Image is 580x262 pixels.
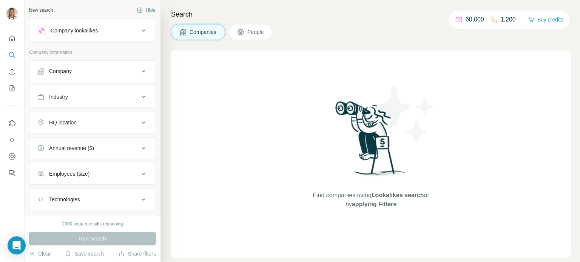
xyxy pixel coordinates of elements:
[131,5,160,16] button: Hide
[371,81,439,149] img: Surfe Illustration - Stars
[29,139,156,157] button: Annual revenue ($)
[29,62,156,80] button: Company
[29,165,156,183] button: Employees (size)
[119,250,156,257] button: Share filters
[247,28,265,36] span: People
[466,15,484,24] p: 60,000
[29,7,53,14] div: New search
[6,65,18,78] button: Enrich CSV
[29,88,156,106] button: Industry
[49,144,94,152] div: Annual revenue ($)
[6,81,18,95] button: My lists
[190,28,217,36] span: Companies
[6,116,18,130] button: Use Surfe on LinkedIn
[6,8,18,20] img: Avatar
[29,21,156,40] button: Company lookalikes
[352,201,396,207] span: applying Filters
[6,150,18,163] button: Dashboard
[6,133,18,147] button: Use Surfe API
[310,191,431,209] span: Find companies using or by
[29,250,51,257] button: Clear
[49,119,77,126] div: HQ location
[62,221,123,227] div: 2000 search results remaining
[29,49,156,56] p: Company information
[49,196,80,203] div: Technologies
[171,9,571,20] h4: Search
[49,170,89,178] div: Employees (size)
[501,15,516,24] p: 1,200
[528,14,563,25] button: Buy credits
[51,27,98,34] div: Company lookalikes
[29,190,156,208] button: Technologies
[49,67,72,75] div: Company
[29,113,156,132] button: HQ location
[332,99,410,183] img: Surfe Illustration - Woman searching with binoculars
[372,192,424,198] span: Lookalikes search
[6,166,18,180] button: Feedback
[65,250,104,257] button: Save search
[8,236,26,254] div: Open Intercom Messenger
[6,32,18,45] button: Quick start
[6,48,18,62] button: Search
[49,93,68,101] div: Industry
